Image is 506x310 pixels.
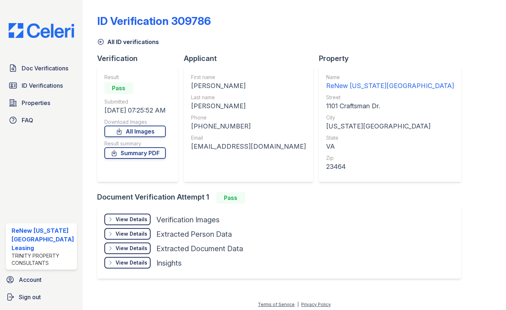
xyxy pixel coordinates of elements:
div: ID Verification 309786 [97,14,211,27]
img: CE_Logo_Blue-a8612792a0a2168367f1c8372b55b34899dd931a85d93a1a3d3e32e68fde9ad4.png [3,23,80,38]
div: Applicant [184,53,319,64]
div: 1101 Craftsman Dr. [326,101,454,111]
span: Sign out [19,293,41,301]
div: Document Verification Attempt 1 [97,192,467,204]
div: Zip [326,154,454,162]
div: View Details [116,259,147,266]
div: Street [326,94,454,101]
div: Phone [191,114,306,121]
a: Privacy Policy [301,302,331,307]
div: [EMAIL_ADDRESS][DOMAIN_NAME] [191,141,306,152]
div: City [326,114,454,121]
span: ID Verifications [22,81,63,90]
div: ReNew [US_STATE][GEOGRAPHIC_DATA] [326,81,454,91]
div: [US_STATE][GEOGRAPHIC_DATA] [326,121,454,131]
div: View Details [116,230,147,237]
div: Extracted Document Data [156,244,243,254]
div: View Details [116,216,147,223]
a: All ID verifications [97,38,159,46]
div: Trinity Property Consultants [12,252,74,267]
div: Verification Images [156,215,220,225]
div: View Details [116,245,147,252]
div: VA [326,141,454,152]
a: FAQ [6,113,77,127]
div: Email [191,134,306,141]
div: Insights [156,258,182,268]
div: | [297,302,299,307]
div: Pass [216,192,245,204]
a: Doc Verifications [6,61,77,75]
span: Doc Verifications [22,64,68,73]
div: 23464 [326,162,454,172]
div: Extracted Person Data [156,229,232,239]
div: [DATE] 07:25:52 AM [104,105,166,115]
div: Last name [191,94,306,101]
div: ReNew [US_STATE][GEOGRAPHIC_DATA] Leasing [12,226,74,252]
div: State [326,134,454,141]
span: Account [19,275,42,284]
a: Account [3,272,80,287]
div: [PERSON_NAME] [191,81,306,91]
div: Property [319,53,467,64]
div: [PERSON_NAME] [191,101,306,111]
a: All Images [104,126,166,137]
div: Result summary [104,140,166,147]
div: Result [104,74,166,81]
div: Submitted [104,98,166,105]
div: First name [191,74,306,81]
a: ID Verifications [6,78,77,93]
a: Sign out [3,290,80,304]
span: Properties [22,99,50,107]
span: FAQ [22,116,33,125]
a: Summary PDF [104,147,166,159]
div: Download Images [104,118,166,126]
a: Properties [6,96,77,110]
div: Name [326,74,454,81]
iframe: chat widget [476,281,499,303]
a: Terms of Service [258,302,295,307]
div: Verification [97,53,184,64]
div: Pass [104,82,133,94]
div: [PHONE_NUMBER] [191,121,306,131]
a: Name ReNew [US_STATE][GEOGRAPHIC_DATA] [326,74,454,91]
